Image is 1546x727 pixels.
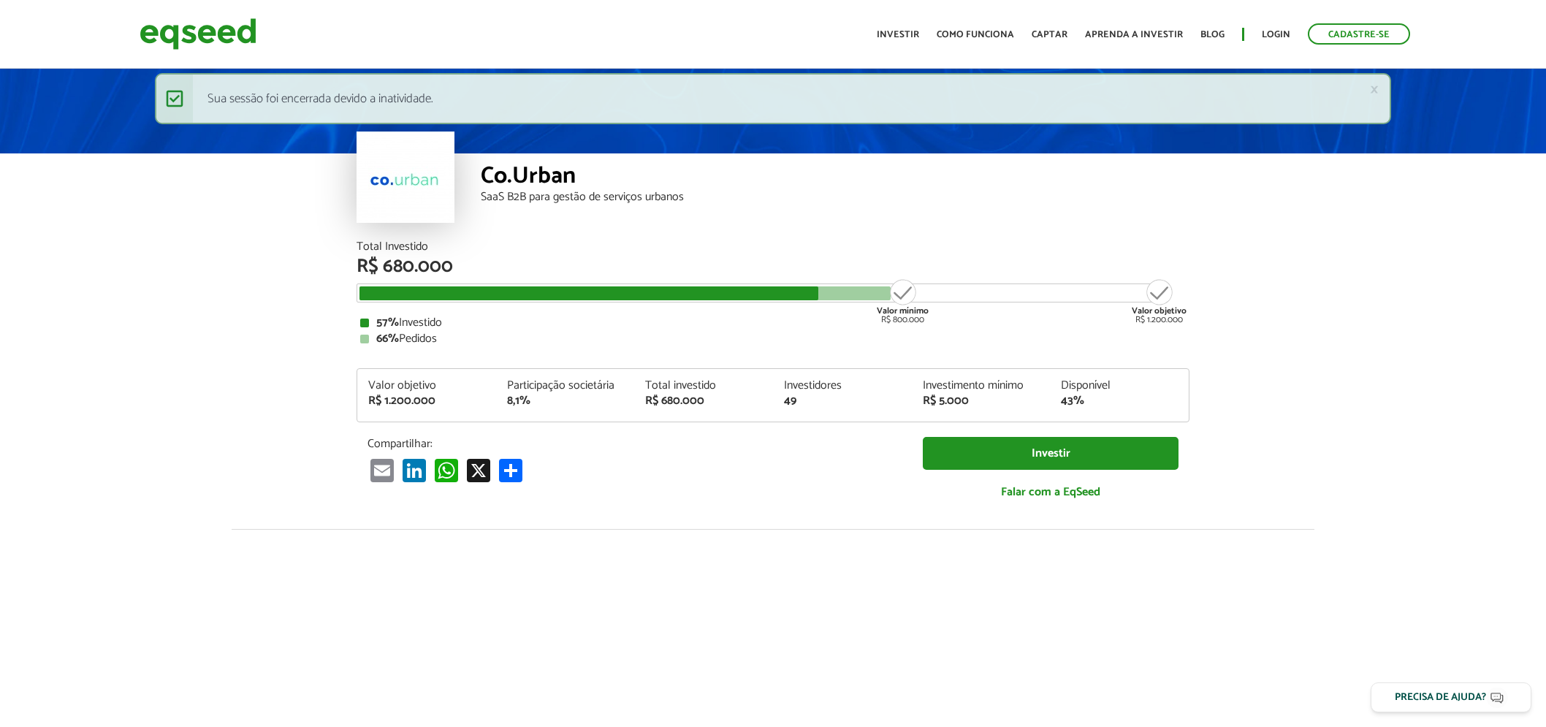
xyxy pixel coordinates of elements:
a: Investir [877,30,919,39]
div: R$ 1.200.000 [368,395,485,407]
div: R$ 800.000 [875,278,930,324]
div: Co.Urban [481,164,1189,191]
a: X [464,458,493,482]
div: Investimento mínimo [923,380,1040,392]
div: 8,1% [507,395,624,407]
div: Total Investido [357,241,1189,253]
div: Investido [360,317,1186,329]
div: R$ 680.000 [645,395,762,407]
strong: Valor objetivo [1132,304,1187,318]
a: Falar com a EqSeed [923,477,1178,507]
p: Compartilhar: [368,437,901,451]
div: SaaS B2B para gestão de serviços urbanos [481,191,1189,203]
div: Total investido [645,380,762,392]
a: Login [1262,30,1290,39]
a: Blog [1200,30,1225,39]
div: 43% [1061,395,1178,407]
div: Investidores [784,380,901,392]
div: 49 [784,395,901,407]
img: EqSeed [140,15,256,53]
strong: 66% [376,329,399,349]
div: R$ 680.000 [357,257,1189,276]
a: WhatsApp [432,458,461,482]
a: Investir [923,437,1178,470]
a: Email [368,458,397,482]
div: Disponível [1061,380,1178,392]
a: × [1370,82,1379,97]
a: LinkedIn [400,458,429,482]
div: R$ 5.000 [923,395,1040,407]
a: Compartilhar [496,458,525,482]
strong: 57% [376,313,399,332]
strong: Valor mínimo [877,304,929,318]
div: Pedidos [360,333,1186,345]
a: Como funciona [937,30,1014,39]
a: Cadastre-se [1308,23,1410,45]
div: R$ 1.200.000 [1132,278,1187,324]
div: Valor objetivo [368,380,485,392]
div: Participação societária [507,380,624,392]
a: Aprenda a investir [1085,30,1183,39]
div: Sua sessão foi encerrada devido a inatividade. [155,73,1392,124]
a: Captar [1032,30,1067,39]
